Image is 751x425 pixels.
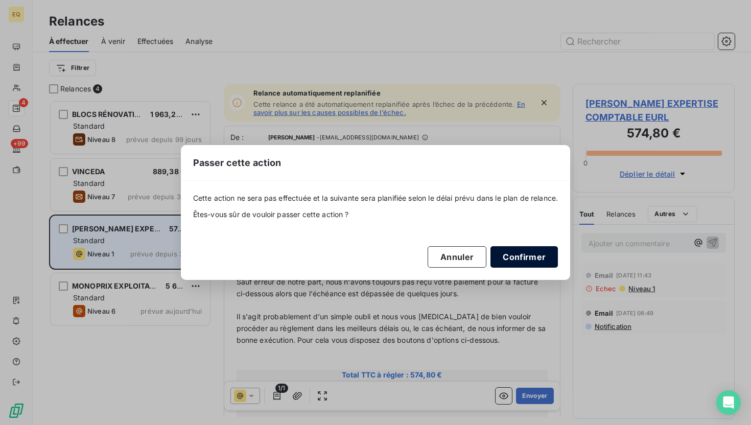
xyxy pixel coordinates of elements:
button: Annuler [428,246,486,268]
span: Passer cette action [193,156,281,170]
span: Cette action ne sera pas effectuée et la suivante sera planifiée selon le délai prévu dans le pla... [193,193,558,203]
button: Confirmer [490,246,558,268]
span: Êtes-vous sûr de vouloir passer cette action ? [193,209,558,220]
div: Open Intercom Messenger [716,390,741,415]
